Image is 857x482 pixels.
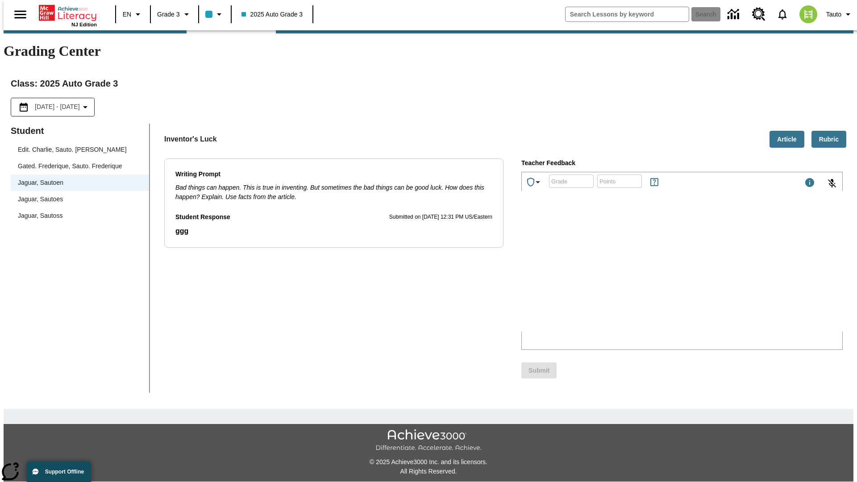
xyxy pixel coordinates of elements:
[11,191,149,208] div: Jaguar, Sautoes
[18,162,142,171] span: Gated. Frederique, Sauto. Frederique
[566,7,689,21] input: search field
[4,43,853,59] h1: Grading Center
[119,6,147,22] button: Language: EN, Select a language
[11,208,149,224] div: Jaguar, Sautoss
[11,158,149,175] div: Gated. Frederique, Sauto. Frederique
[175,226,492,237] p: Student Response
[80,102,91,112] svg: Collapse Date Range Filter
[7,1,33,28] button: Open side menu
[4,467,853,476] p: All Rights Reserved.
[771,3,794,26] a: Notifications
[45,469,84,475] span: Support Offline
[597,175,642,188] div: Points: Must be equal to or less than 25.
[154,6,196,22] button: Grade: Grade 3, Select a grade
[794,3,823,26] button: Select a new avatar
[821,173,843,194] button: Click to activate and allow voice recognition
[597,170,642,193] input: Points: Must be equal to or less than 25.
[15,102,91,112] button: Select the date range menu item
[804,177,815,190] div: Maximum 1000 characters Press Escape to exit toolbar and use left and right arrow keys to access ...
[389,213,492,222] p: Submitted on [DATE] 12:31 PM US/Eastern
[18,145,142,154] span: Edit. Charlie, Sauto. [PERSON_NAME]
[11,175,149,191] div: Jaguar, Sautoen
[39,4,97,22] a: Home
[35,102,80,112] span: [DATE] - [DATE]
[27,461,91,482] button: Support Offline
[123,10,131,19] span: EN
[549,170,594,193] input: Grade: Letters, numbers, %, + and - are allowed.
[241,10,303,19] span: 2025 Auto Grade 3
[18,178,142,187] span: Jaguar, Sautoen
[4,7,130,15] body: Type your response here.
[747,2,771,26] a: Resource Center, Will open in new tab
[11,141,149,158] div: Edit. Charlie, Sauto. [PERSON_NAME]
[11,76,846,91] h2: Class : 2025 Auto Grade 3
[202,6,228,22] button: Class color is light blue. Change class color
[18,211,142,220] span: Jaguar, Sautoss
[811,131,846,148] button: Rubric, Will open in new tab
[39,3,97,27] div: Home
[164,134,217,145] p: Inventor's Luck
[375,429,482,452] img: Achieve3000 Differentiate Accelerate Achieve
[722,2,747,27] a: Data Center
[175,183,492,202] p: Bad things can happen. This is true in inventing. But sometimes the bad things can be good luck. ...
[522,173,547,191] button: Achievements
[826,10,841,19] span: Tauto
[71,22,97,27] span: NJ Edition
[18,195,142,204] span: Jaguar, Sautoes
[645,173,663,191] button: Rules for Earning Points and Achievements, Will open in new tab
[157,10,180,19] span: Grade 3
[521,158,843,168] p: Teacher Feedback
[823,6,857,22] button: Profile/Settings
[770,131,804,148] button: Article, Will open in new tab
[175,212,230,222] p: Student Response
[11,124,149,138] p: Student
[4,457,853,467] p: © 2025 Achieve3000 Inc. and its licensors.
[549,175,594,188] div: Grade: Letters, numbers, %, + and - are allowed.
[175,170,492,179] p: Writing Prompt
[799,5,817,23] img: avatar image
[175,226,492,237] p: ggg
